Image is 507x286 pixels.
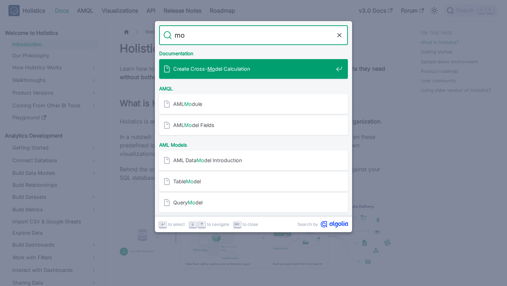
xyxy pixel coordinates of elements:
[243,221,258,228] span: to close
[173,178,333,185] span: Table del
[184,101,192,107] mark: Mo
[335,31,344,39] button: Clear the query
[173,157,333,164] span: AML Data del Introduction
[234,222,240,227] svg: Escape key
[298,221,318,228] span: Search by
[158,80,349,94] div: AMQL
[173,199,333,206] span: Query del
[159,94,348,114] a: AMLModule
[173,122,333,128] span: AML del Fields
[158,136,349,151] div: AML Models
[159,193,348,212] a: QueryModel
[207,66,215,72] mark: Mo
[199,222,205,227] svg: Arrow up
[160,222,165,227] svg: Enter key
[159,59,348,79] a: Create Cross-Model Calculation
[173,65,333,72] span: Create Cross- del Calculation
[168,221,185,228] span: to select
[186,178,194,184] mark: Mo
[158,45,349,59] div: Documentation
[172,25,335,45] input: Search docs
[207,221,229,228] span: to navigate
[173,101,333,107] span: AML dule
[159,172,348,191] a: TableModel
[190,222,195,227] svg: Arrow down
[298,221,348,228] a: Search byAlgolia
[196,157,204,163] mark: Mo
[184,122,192,128] mark: Mo
[321,221,348,228] svg: Algolia
[159,115,348,135] a: AMLModel Fields
[159,151,348,170] a: AML DataModel Introduction
[158,214,349,228] div: FAQs
[188,199,195,205] mark: Mo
